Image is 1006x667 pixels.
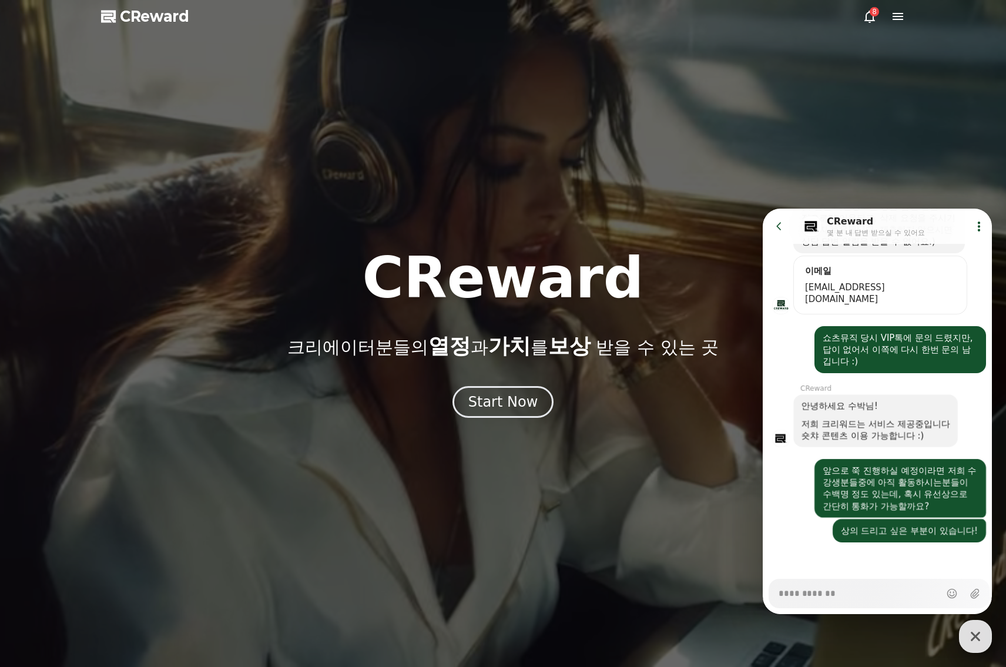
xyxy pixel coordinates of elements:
button: Start Now [452,386,554,418]
iframe: Channel chat [763,209,992,614]
span: 열정 [428,334,471,358]
a: 8 [863,9,877,24]
span: CReward [120,7,189,26]
span: 가치 [488,334,531,358]
p: 크리에이터분들의 과 를 받을 수 있는 곳 [287,334,719,358]
a: CReward [101,7,189,26]
div: Start Now [468,393,538,411]
h1: CReward [362,250,643,306]
a: Start Now [452,398,554,409]
div: 8 [870,7,879,16]
span: 보상 [548,334,591,358]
